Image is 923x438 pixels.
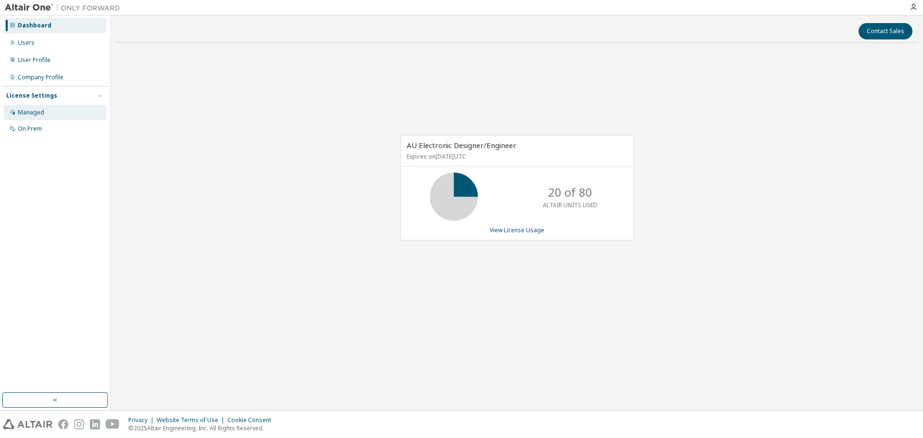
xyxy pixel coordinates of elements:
img: altair_logo.svg [3,419,52,429]
p: Expires on [DATE] UTC [407,152,625,161]
img: instagram.svg [74,419,84,429]
p: © 2025 Altair Engineering, Inc. All Rights Reserved. [128,424,277,432]
a: View License Usage [490,226,544,234]
div: Website Terms of Use [157,416,227,424]
div: License Settings [6,92,57,100]
div: User Profile [18,56,50,64]
div: Privacy [128,416,157,424]
div: Company Profile [18,74,63,81]
span: AU Electronic Designer/Engineer [407,140,516,150]
div: Users [18,39,35,47]
div: Dashboard [18,22,51,29]
div: Cookie Consent [227,416,277,424]
img: Altair One [5,3,125,13]
div: Managed [18,109,44,116]
img: facebook.svg [58,419,68,429]
img: linkedin.svg [90,419,100,429]
p: 20 of 80 [548,184,592,200]
button: Contact Sales [859,23,912,39]
img: youtube.svg [106,419,120,429]
p: ALTAIR UNITS USED [543,201,598,209]
div: On Prem [18,125,42,133]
